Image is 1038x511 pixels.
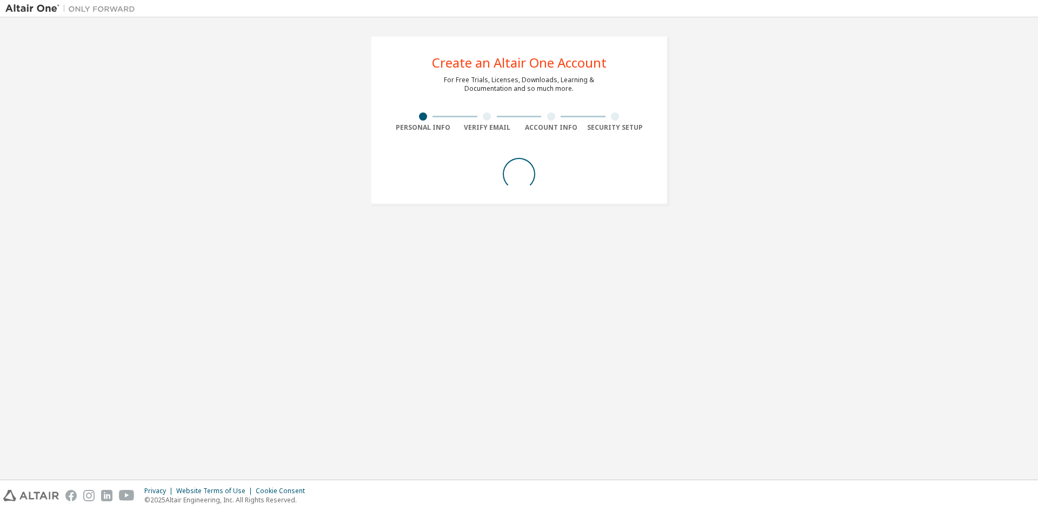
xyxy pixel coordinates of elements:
[144,495,311,505] p: © 2025 Altair Engineering, Inc. All Rights Reserved.
[583,123,648,132] div: Security Setup
[444,76,594,93] div: For Free Trials, Licenses, Downloads, Learning & Documentation and so much more.
[3,490,59,501] img: altair_logo.svg
[144,487,176,495] div: Privacy
[432,56,607,69] div: Create an Altair One Account
[65,490,77,501] img: facebook.svg
[455,123,520,132] div: Verify Email
[83,490,95,501] img: instagram.svg
[5,3,141,14] img: Altair One
[119,490,135,501] img: youtube.svg
[256,487,311,495] div: Cookie Consent
[101,490,112,501] img: linkedin.svg
[176,487,256,495] div: Website Terms of Use
[519,123,583,132] div: Account Info
[391,123,455,132] div: Personal Info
